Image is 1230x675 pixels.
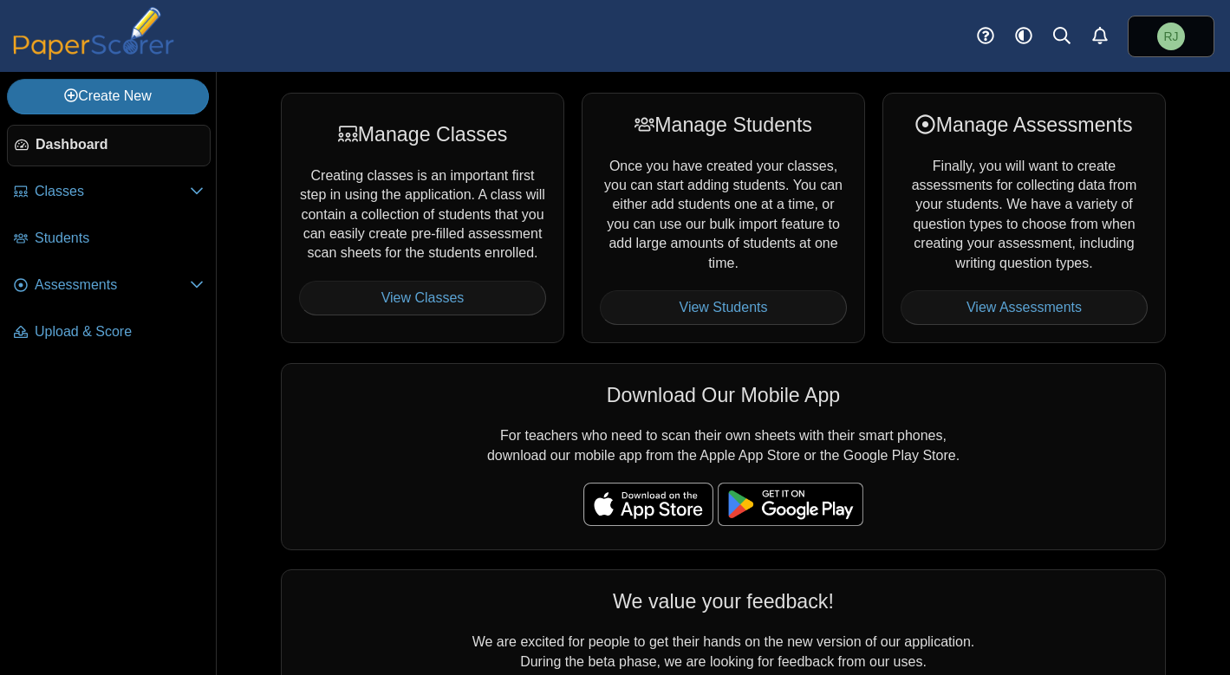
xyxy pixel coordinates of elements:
[583,483,713,526] img: apple-store-badge.svg
[1157,23,1185,50] span: Richard Jones
[299,587,1148,615] div: We value your feedback!
[36,135,203,154] span: Dashboard
[582,93,865,343] div: Once you have created your classes, you can start adding students. You can either add students on...
[7,7,180,60] img: PaperScorer
[882,93,1166,343] div: Finally, you will want to create assessments for collecting data from your students. We have a va...
[35,276,190,295] span: Assessments
[7,218,211,260] a: Students
[35,182,190,201] span: Classes
[299,120,546,148] div: Manage Classes
[7,79,209,114] a: Create New
[1163,30,1178,42] span: Richard Jones
[35,229,204,248] span: Students
[901,290,1148,325] a: View Assessments
[1081,17,1119,55] a: Alerts
[7,312,211,354] a: Upload & Score
[7,265,211,307] a: Assessments
[7,125,211,166] a: Dashboard
[299,381,1148,409] div: Download Our Mobile App
[7,48,180,62] a: PaperScorer
[600,290,847,325] a: View Students
[299,281,546,315] a: View Classes
[718,483,863,526] img: google-play-badge.png
[7,172,211,213] a: Classes
[600,111,847,139] div: Manage Students
[281,93,564,343] div: Creating classes is an important first step in using the application. A class will contain a coll...
[1128,16,1214,57] a: Richard Jones
[281,363,1166,550] div: For teachers who need to scan their own sheets with their smart phones, download our mobile app f...
[901,111,1148,139] div: Manage Assessments
[35,322,204,341] span: Upload & Score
